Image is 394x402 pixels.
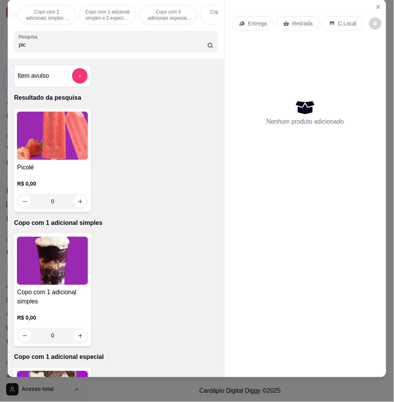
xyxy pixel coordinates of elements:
[338,20,357,27] p: C.Local
[17,314,88,322] p: R$ 0,00
[146,9,191,21] p: Copo com 3 adicionais especiais 💜
[293,20,313,27] p: Retirada
[14,218,218,228] p: Copo com 1 adicional simples
[369,17,382,30] button: decrease-product-quantity
[14,93,218,102] p: Resultado da pesquisa
[17,180,88,188] p: R$ 0,00
[24,9,69,21] p: Copo com 2 adicionais simples e 1 especial💜
[19,33,40,40] label: Pesquisa
[267,117,344,126] p: Nenhum produto adicionado
[19,41,207,49] input: Pesquisa
[17,112,88,160] img: product-image
[17,288,88,307] h4: Copo com 1 adicional simples
[248,20,267,27] p: Entrega
[207,9,252,21] p: Copo de açaí puro 💜
[17,71,49,80] h4: Item avulso
[17,163,88,172] h4: Picolé
[85,9,130,21] p: Copo com 1 adicional simples e 2 especiais💜
[72,68,88,84] button: add-separate-item
[17,237,88,285] img: product-image
[14,353,218,362] p: Copo com 1 adicional especial
[372,1,385,13] button: Close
